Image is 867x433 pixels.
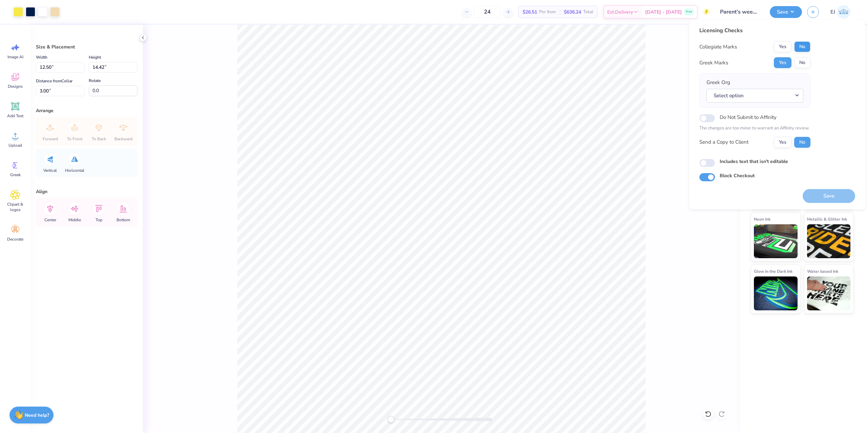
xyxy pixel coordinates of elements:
[807,224,851,258] img: Metallic & Glitter Ink
[36,107,138,114] div: Arrange
[8,84,23,89] span: Designs
[387,416,394,423] div: Accessibility label
[43,168,57,173] span: Vertical
[774,41,791,52] button: Yes
[699,125,810,132] p: The changes are too minor to warrant an Affinity review.
[8,143,22,148] span: Upload
[715,5,765,19] input: Untitled Design
[794,57,810,68] button: No
[4,202,26,212] span: Clipart & logos
[706,79,730,86] label: Greek Org
[96,217,102,223] span: Top
[7,113,23,119] span: Add Text
[36,77,72,85] label: Distance from Collar
[36,53,47,61] label: Width
[706,89,803,103] button: Select option
[794,41,810,52] button: No
[827,5,853,19] a: EJ
[774,137,791,148] button: Yes
[686,9,692,14] span: Free
[807,215,847,223] span: Metallic & Glitter Ink
[807,268,838,275] span: Water based Ink
[65,168,84,173] span: Horizontal
[754,224,798,258] img: Neon Ink
[699,43,737,51] div: Collegiate Marks
[583,8,593,16] span: Total
[754,276,798,310] img: Glow in the Dark Ink
[36,43,138,50] div: Size & Placement
[699,138,748,146] div: Send a Copy to Client
[754,215,770,223] span: Neon Ink
[754,268,792,275] span: Glow in the Dark Ink
[25,412,49,418] strong: Need help?
[699,59,728,67] div: Greek Marks
[539,8,556,16] span: Per Item
[720,113,777,122] label: Do Not Submit to Affinity
[699,26,810,35] div: Licensing Checks
[10,172,21,178] span: Greek
[774,57,791,68] button: Yes
[720,172,755,179] label: Block Checkout
[7,236,23,242] span: Decorate
[807,276,851,310] img: Water based Ink
[564,8,581,16] span: $636.24
[68,217,81,223] span: Middle
[89,77,101,85] label: Rotate
[117,217,130,223] span: Bottom
[44,217,56,223] span: Center
[89,53,101,61] label: Height
[837,5,850,19] img: Edgardo Jr
[36,188,138,195] div: Align
[645,8,682,16] span: [DATE] - [DATE]
[474,6,501,18] input: – –
[830,8,835,16] span: EJ
[794,137,810,148] button: No
[7,54,23,60] span: Image AI
[523,8,537,16] span: $26.51
[770,6,802,18] button: Save
[720,158,788,165] label: Includes text that isn't editable
[607,8,633,16] span: Est. Delivery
